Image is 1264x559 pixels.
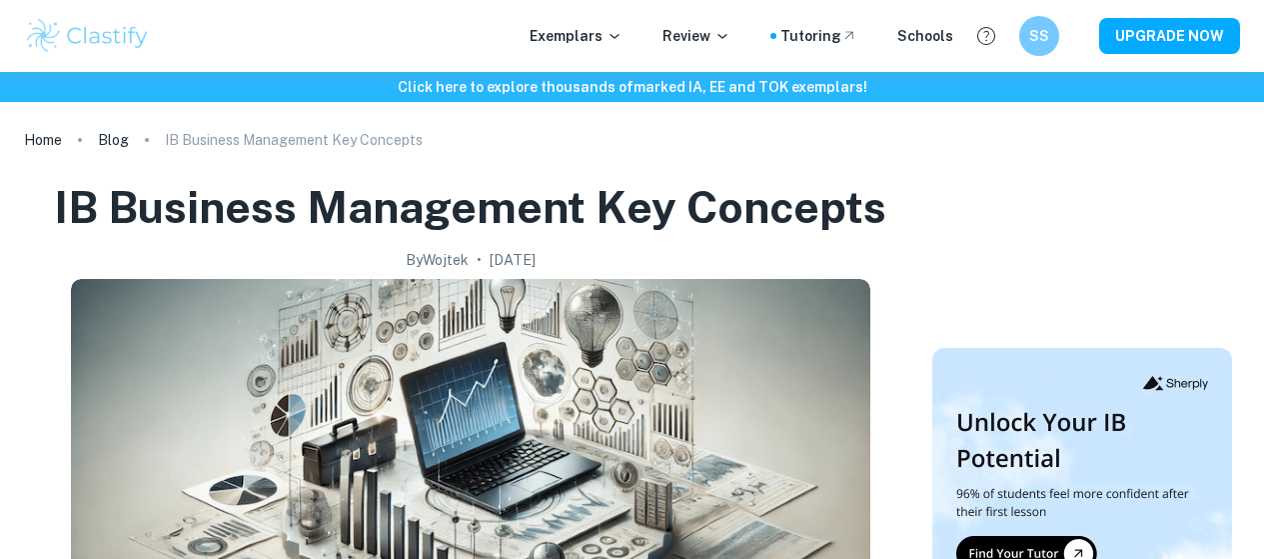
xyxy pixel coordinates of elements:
[1019,16,1059,56] button: SS
[969,19,1003,53] button: Help and Feedback
[530,25,623,47] p: Exemplars
[1028,25,1051,47] h6: SS
[24,126,62,154] a: Home
[897,25,953,47] a: Schools
[780,25,857,47] a: Tutoring
[406,249,469,271] h2: By Wojtek
[477,249,482,271] p: •
[4,76,1260,98] h6: Click here to explore thousands of marked IA, EE and TOK exemplars !
[165,129,423,151] p: IB Business Management Key Concepts
[662,25,730,47] p: Review
[98,126,129,154] a: Blog
[54,178,886,237] h1: IB Business Management Key Concepts
[24,16,151,56] img: Clastify logo
[1099,18,1240,54] button: UPGRADE NOW
[490,249,536,271] h2: [DATE]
